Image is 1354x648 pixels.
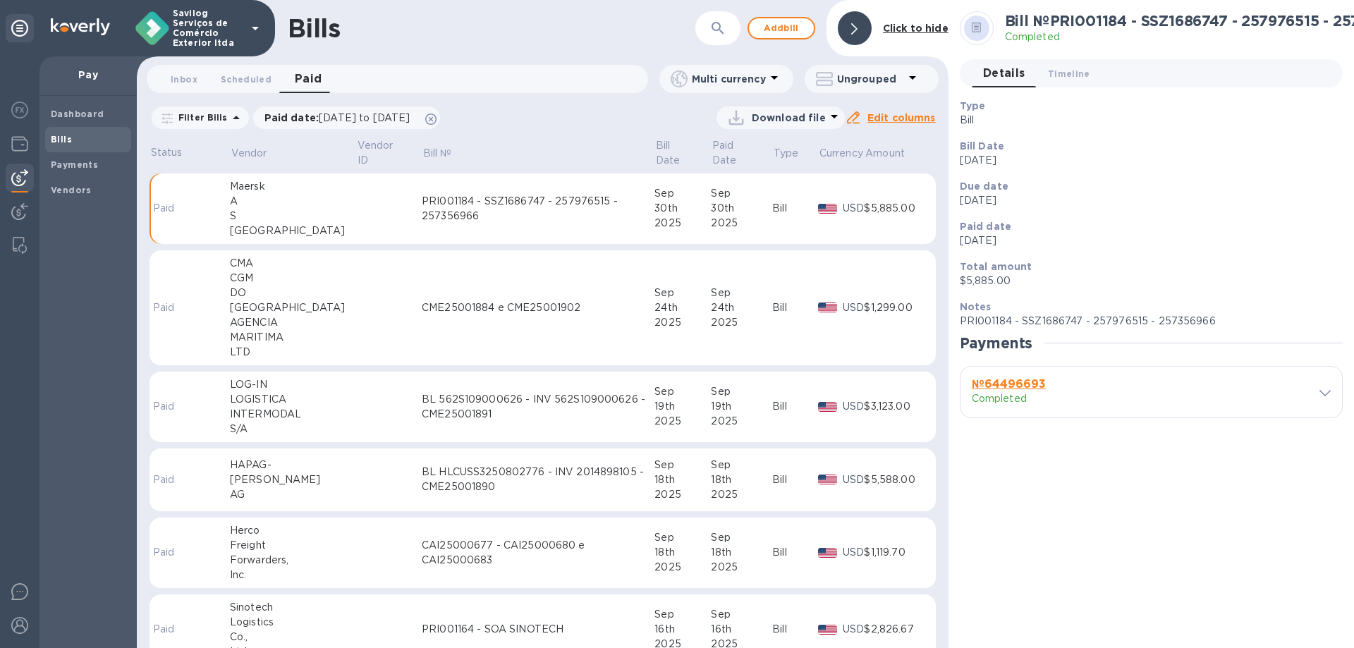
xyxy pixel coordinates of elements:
[295,69,322,89] span: Paid
[230,538,356,553] div: Freight
[654,300,711,315] div: 24th
[253,106,441,129] div: Paid date:[DATE] to [DATE]
[972,377,1046,391] b: № 64496693
[960,233,1331,248] p: [DATE]
[51,159,98,170] b: Payments
[51,109,104,119] b: Dashboard
[772,300,818,315] div: Bill
[654,414,711,429] div: 2025
[818,475,837,484] img: USD
[818,402,837,412] img: USD
[654,384,711,399] div: Sep
[772,622,818,637] div: Bill
[288,13,340,43] h1: Bills
[843,399,865,414] p: USD
[711,545,772,560] div: 18th
[711,414,772,429] div: 2025
[865,146,905,161] p: Amount
[960,113,1331,128] p: Bill
[654,487,711,502] div: 2025
[153,472,180,487] p: Paid
[230,553,356,568] div: Forwarders,
[772,472,818,487] div: Bill
[173,111,228,123] p: Filter Bills
[230,179,356,194] div: Maersk
[960,100,986,111] b: Type
[960,221,1011,232] b: Paid date
[711,315,772,330] div: 2025
[153,300,180,315] p: Paid
[837,72,904,86] p: Ungrouped
[358,138,403,168] p: Vendor ID
[171,72,197,87] span: Inbox
[230,407,356,422] div: INTERMODAL
[422,300,654,315] div: CME25001884 e CME25001902
[51,18,110,35] img: Logo
[230,286,356,300] div: DO
[422,194,654,224] div: PRI001184 - SSZ1686747 - 257976515 - 257356966
[960,334,1033,352] h2: Payments
[772,201,818,216] div: Bill
[960,274,1331,288] p: $5,885.00
[864,545,924,560] div: $1,119.70
[654,399,711,414] div: 19th
[711,487,772,502] div: 2025
[818,204,837,214] img: USD
[230,256,356,271] div: CMA
[230,377,356,392] div: LOG-IN
[654,472,711,487] div: 18th
[843,622,865,637] p: USD
[153,399,180,414] p: Paid
[983,63,1025,83] span: Details
[230,600,356,615] div: Sinotech
[230,458,356,487] div: HAPAG-[PERSON_NAME]
[864,472,924,487] div: $5,588.00
[772,399,818,414] div: Bill
[153,622,180,637] p: Paid
[692,72,766,86] p: Multi currency
[711,458,772,472] div: Sep
[711,472,772,487] div: 18th
[818,625,837,635] img: USD
[960,153,1331,168] p: [DATE]
[654,458,711,472] div: Sep
[883,23,949,34] b: Click to hide
[960,314,1331,329] p: PRI001184 - SSZ1686747 - 257976515 - 257356966
[972,391,1133,406] p: Completed
[422,622,654,637] div: PRI001164 - SOA SINOTECH
[711,384,772,399] div: Sep
[818,548,837,558] img: USD
[230,300,356,315] div: [GEOGRAPHIC_DATA]
[864,399,924,414] div: $3,123.00
[752,111,826,125] p: Download file
[960,140,1004,152] b: Bill Date
[818,302,837,312] img: USD
[11,135,28,152] img: Wallets
[864,300,924,315] div: $1,299.00
[843,201,865,216] p: USD
[711,530,772,545] div: Sep
[230,392,356,407] div: LOGISTICA
[423,146,470,161] span: Bill №
[711,216,772,231] div: 2025
[151,145,183,160] p: Status
[654,622,711,637] div: 16th
[153,201,180,216] p: Paid
[230,209,356,224] div: S
[230,630,356,644] div: Co.,
[153,545,180,560] p: Paid
[654,186,711,201] div: Sep
[230,487,356,502] div: AG
[51,185,92,195] b: Vendors
[51,134,72,145] b: Bills
[819,146,863,161] span: Currency
[711,286,772,300] div: Sep
[654,607,711,622] div: Sep
[230,615,356,630] div: Logistics
[774,146,817,161] span: Type
[654,530,711,545] div: Sep
[654,560,711,575] div: 2025
[960,193,1331,208] p: [DATE]
[864,622,924,637] div: $2,826.67
[712,138,752,168] p: Paid Date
